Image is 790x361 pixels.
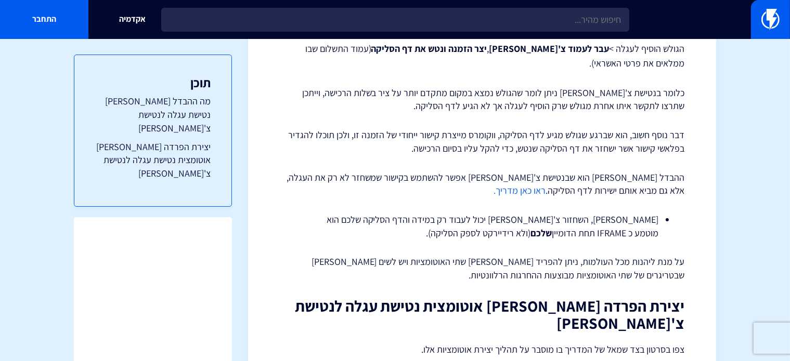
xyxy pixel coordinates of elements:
p: דבר נוסף חשוב, הוא שברגע שגולש מגיע לדף הסליקה, ווקומרס מייצרת קישור ייחודי של הזמנה זו, ולכן תוכ... [279,128,685,155]
p: כלומר בנטישת צ'[PERSON_NAME] ניתן לומר שהגולש נמצא במקום מתקדם יותר על ציר בשלות הרכישה, וייתכן ש... [279,86,685,113]
p: על מנת ליהנות מכל העולמות, ניתן להפריד [PERSON_NAME] שתי האוטומציות ויש לשים [PERSON_NAME] שבטריג... [279,255,685,282]
h2: יצירת הפרדה [PERSON_NAME] אוטומצית נטישת עגלה לנטישת צ'[PERSON_NAME] [279,298,685,332]
p: ההבדל [PERSON_NAME] הוא שבנטישת צ'[PERSON_NAME] אפשר להשתמש בקישור שמשחזר לא רק את העגלה, אלא גם ... [279,171,685,197]
strong: עבר לעמוד צ'[PERSON_NAME] [489,43,610,55]
a: ראו כאן מדריך. [494,184,546,196]
input: חיפוש מהיר... [161,8,629,32]
a: מה ההבדל [PERSON_NAME] נטישת עגלה לנטישת צ'[PERSON_NAME] [95,95,211,135]
li: [PERSON_NAME], השחזור צ'[PERSON_NAME] יכול לעבוד רק במידה והדף הסליקה שלכם הוא מוטמע כ IFRAME תחת... [305,213,659,239]
a: יצירת הפרדה [PERSON_NAME] אוטומצית נטישת עגלה לנטישת צ'[PERSON_NAME] [95,140,211,180]
strong: שלכם [531,227,552,239]
strong: יצר הזמנה ונטש את דף הסליקה [371,43,487,55]
p: נטישת עגלה מסתכמת בפעולה של הוספה לעגלה ללא סיום רכישה, בעוד שנטישת עמוד תשלום מתייחסת למצב בו הג... [279,27,685,71]
h3: תוכן [95,76,211,89]
p: צפו בסרטון בצד שמאל של המדריך בו מוסבר על תהליך יצירת אוטומציות אלו. [279,342,685,357]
